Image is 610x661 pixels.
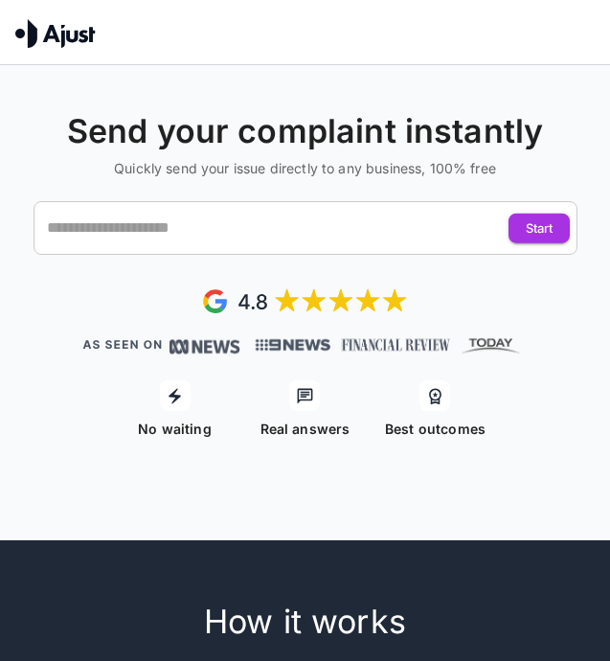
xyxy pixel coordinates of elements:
[8,159,602,178] h6: Quickly send your issue directly to any business, 100% free
[8,111,602,151] h4: Send your complaint instantly
[248,332,528,358] img: News, Financial Review, Today
[201,285,409,317] img: Google Review - 5 stars
[260,419,350,439] p: Real answers
[169,337,240,356] img: News, Financial Review, Today
[508,214,570,243] button: Start
[23,602,587,642] h4: How it works
[82,340,162,350] img: As seen on
[15,19,96,48] img: Ajust
[138,419,212,439] p: No waiting
[385,419,486,439] p: Best outcomes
